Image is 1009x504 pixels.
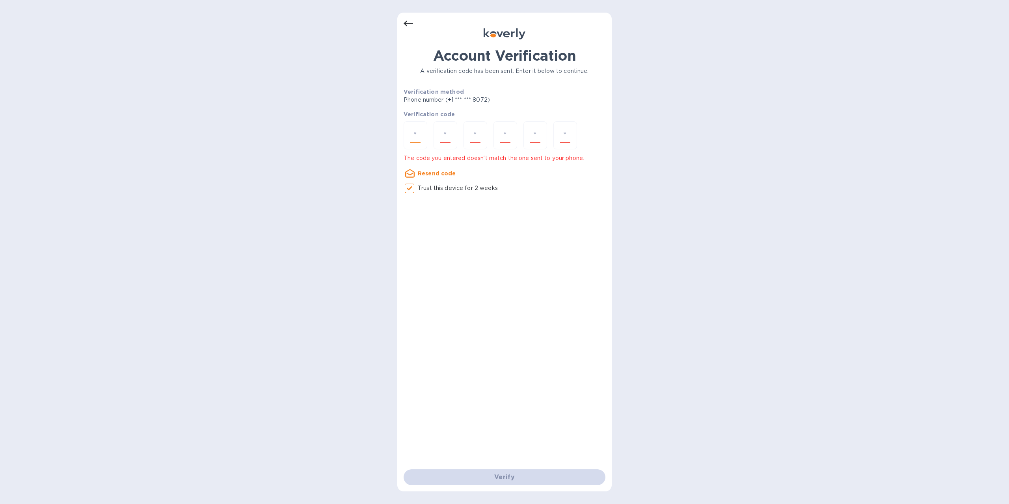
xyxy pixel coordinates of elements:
[404,110,605,118] p: Verification code
[418,184,498,192] p: Trust this device for 2 weeks
[418,170,456,177] u: Resend code
[404,67,605,75] p: A verification code has been sent. Enter it below to continue.
[404,154,605,162] p: The code you entered doesn’t match the one sent to your phone.
[404,89,464,95] b: Verification method
[404,96,550,104] p: Phone number (+1 *** *** 8072)
[404,47,605,64] h1: Account Verification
